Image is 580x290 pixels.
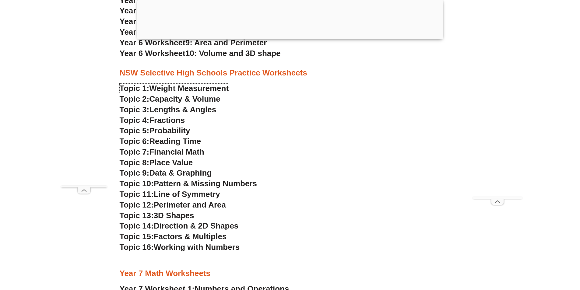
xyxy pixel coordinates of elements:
[473,15,522,197] iframe: Advertisement
[120,243,240,252] a: Topic 16:Working with Numbers
[120,17,195,26] span: Year 6 Worksheet 7:
[120,94,220,103] a: Topic 2:Capacity & Volume
[149,94,220,103] span: Capacity & Volume
[120,84,149,93] span: Topic 1:
[154,211,194,220] span: 3D Shapes
[120,116,149,125] span: Topic 4:
[120,126,149,135] span: Topic 5:
[120,211,194,220] a: Topic 13:3D Shapes
[149,84,229,93] span: Weight Measurement
[120,147,149,156] span: Topic 7:
[120,232,227,241] a: Topic 15:Factors & Multiples
[120,158,193,167] a: Topic 8:Place Value
[120,38,267,47] a: Year 6 Worksheet9: Area and Perimeter
[154,190,220,199] span: Line of Symmetry
[120,27,300,37] a: Year 6 Worksheet8: Classify Angles and Shapes
[185,49,281,58] span: 10: Volume and 3D shape
[120,137,149,146] span: Topic 6:
[154,232,227,241] span: Factors & Multiples
[120,68,461,78] h3: NSW Selective High Schools Practice Worksheets
[120,126,190,135] a: Topic 5:Probability
[154,200,226,209] span: Perimeter and Area
[120,105,216,114] a: Topic 3:Lengths & Angles
[120,179,257,188] a: Topic 10:Pattern & Missing Numbers
[120,6,195,15] span: Year 6 Worksheet 6:
[120,179,154,188] span: Topic 10:
[149,137,201,146] span: Reading Time
[154,221,239,230] span: Direction & 2D Shapes
[120,6,294,15] a: Year 6 Worksheet 6:Factoring & Prime Factors
[120,190,154,199] span: Topic 11:
[120,17,235,26] a: Year 6 Worksheet 7:Exponents
[120,137,201,146] a: Topic 6:Reading Time
[120,190,220,199] a: Topic 11:Line of Symmetry
[479,221,580,290] iframe: Chat Widget
[120,232,154,241] span: Topic 15:
[120,84,229,93] a: Topic 1:Weight Measurement
[61,15,107,186] iframe: Advertisement
[120,168,212,177] a: Topic 9:Data & Graphing
[120,158,149,167] span: Topic 8:
[154,179,257,188] span: Pattern & Missing Numbers
[120,49,185,58] span: Year 6 Worksheet
[120,116,185,125] a: Topic 4:Fractions
[120,147,204,156] a: Topic 7:Financial Math
[149,168,212,177] span: Data & Graphing
[120,221,154,230] span: Topic 14:
[120,211,154,220] span: Topic 13:
[149,147,204,156] span: Financial Math
[149,126,190,135] span: Probability
[120,94,149,103] span: Topic 2:
[120,243,154,252] span: Topic 16:
[185,38,267,47] span: 9: Area and Perimeter
[149,105,216,114] span: Lengths & Angles
[120,105,149,114] span: Topic 3:
[149,116,185,125] span: Fractions
[120,49,281,58] a: Year 6 Worksheet10: Volume and 3D shape
[120,27,185,37] span: Year 6 Worksheet
[149,158,193,167] span: Place Value
[120,268,461,279] h3: Year 7 Math Worksheets
[120,221,239,230] a: Topic 14:Direction & 2D Shapes
[120,200,154,209] span: Topic 12:
[154,243,240,252] span: Working with Numbers
[120,38,185,47] span: Year 6 Worksheet
[120,200,226,209] a: Topic 12:Perimeter and Area
[120,168,149,177] span: Topic 9:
